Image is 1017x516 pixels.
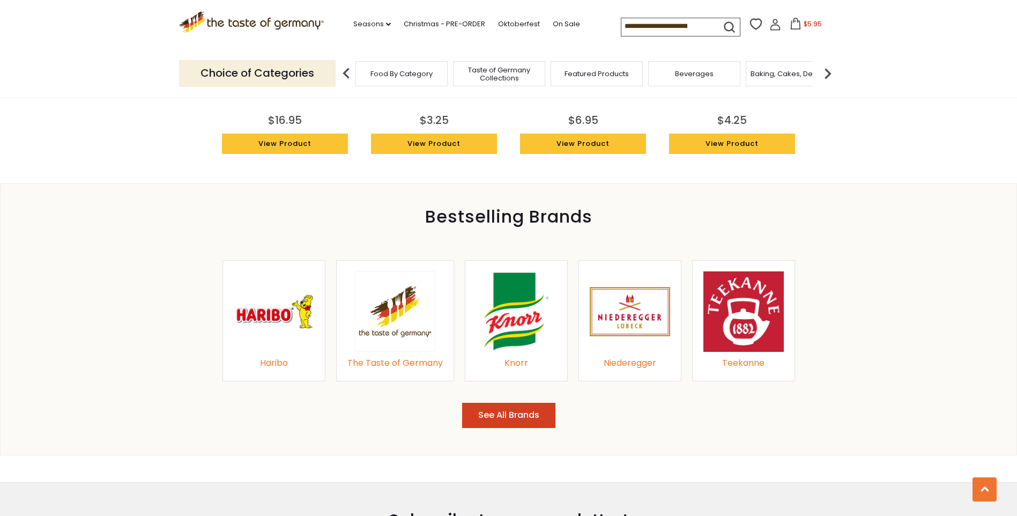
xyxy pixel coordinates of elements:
span: $5.95 [804,19,822,28]
a: View Product [222,134,348,154]
div: $3.25 [420,112,449,128]
div: $16.95 [268,112,302,128]
a: Christmas - PRE-ORDER [404,18,485,30]
a: Seasons [353,18,391,30]
div: The Taste of Germany [347,356,443,371]
div: $4.25 [717,112,747,128]
div: $6.95 [568,112,598,128]
a: Food By Category [370,70,433,78]
p: Choice of Categories [179,60,336,86]
img: The Taste of Germany [355,271,435,351]
a: Oktoberfest [498,18,540,30]
img: previous arrow [336,63,357,84]
img: Knorr [476,271,556,352]
a: On Sale [553,18,580,30]
button: $5.95 [783,18,829,34]
img: Haribo [234,271,314,352]
div: Teekanne [703,356,784,371]
a: The Taste of Germany [347,271,443,352]
div: Niederegger [590,356,670,371]
a: View Product [520,134,647,154]
img: Teekanne [703,271,784,352]
a: Featured Products [565,70,629,78]
a: Taste of Germany Collections [456,66,542,82]
a: Baking, Cakes, Desserts [751,70,834,78]
a: View Product [371,134,498,154]
img: Niederegger [590,271,670,352]
div: Bestselling Brands [1,211,1016,223]
a: Beverages [675,70,714,78]
div: Knorr [476,356,556,371]
a: View Product [669,134,796,154]
div: Haribo [234,356,314,371]
img: next arrow [817,63,838,84]
button: See All Brands [462,403,555,428]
